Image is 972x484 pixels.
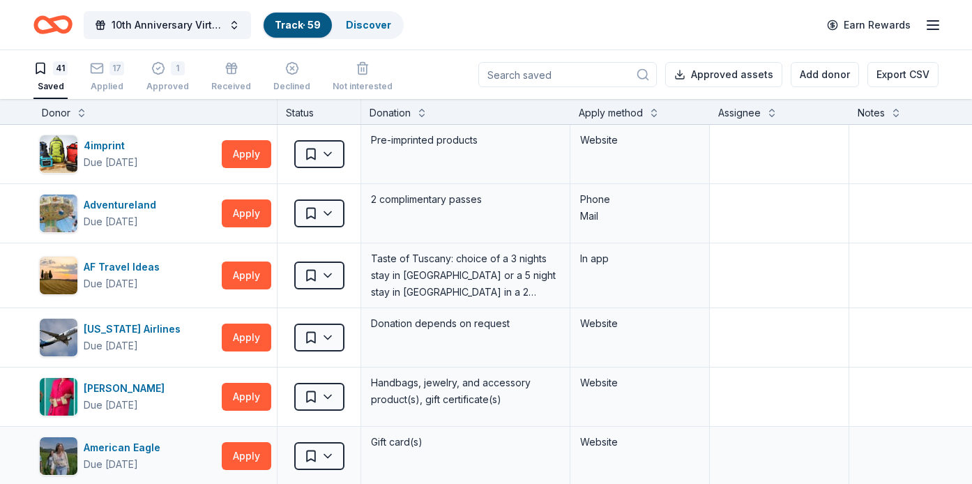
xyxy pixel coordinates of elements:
div: Gift card(s) [370,432,561,452]
img: Image for Adventureland [40,195,77,232]
div: Applied [90,81,124,92]
a: Discover [346,19,391,31]
div: Saved [33,81,68,92]
div: [US_STATE] Airlines [84,321,186,338]
div: Donation depends on request [370,314,561,333]
div: Website [580,132,699,149]
button: Image for AdventurelandAdventurelandDue [DATE] [39,194,216,233]
div: Phone [580,191,699,208]
div: Not interested [333,81,393,92]
button: Apply [222,324,271,351]
button: Apply [222,442,271,470]
button: Add donor [791,62,859,87]
div: 2 complimentary passes [370,190,561,209]
input: Search saved [478,62,657,87]
button: Approved assets [665,62,782,87]
div: Due [DATE] [84,338,138,354]
img: Image for 4imprint [40,135,77,173]
a: Home [33,8,73,41]
div: In app [580,250,699,267]
button: 1Approved [146,56,189,99]
button: Apply [222,383,271,411]
button: Apply [222,199,271,227]
img: Image for AF Travel Ideas [40,257,77,294]
div: Notes [858,105,885,121]
div: 4imprint [84,137,138,154]
div: Due [DATE] [84,154,138,171]
button: Image for AF Travel IdeasAF Travel IdeasDue [DATE] [39,256,216,295]
div: Donor [42,105,70,121]
div: 41 [53,61,68,75]
div: Mail [580,208,699,225]
button: Declined [273,56,310,99]
img: Image for Alexis Drake [40,378,77,416]
div: Website [580,375,699,391]
div: Pre-imprinted products [370,130,561,150]
div: Due [DATE] [84,275,138,292]
img: Image for Alaska Airlines [40,319,77,356]
button: Image for Alaska Airlines[US_STATE] AirlinesDue [DATE] [39,318,216,357]
button: Image for American EagleAmerican EagleDue [DATE] [39,437,216,476]
div: AF Travel Ideas [84,259,165,275]
button: Not interested [333,56,393,99]
button: 17Applied [90,56,124,99]
button: 10th Anniversary Virtual Gala [84,11,251,39]
span: 10th Anniversary Virtual Gala [112,17,223,33]
button: 41Saved [33,56,68,99]
div: [PERSON_NAME] [84,380,170,397]
div: 1 [171,61,185,75]
button: Export CSV [867,62,939,87]
div: Apply method [579,105,643,121]
div: Approved [146,81,189,92]
button: Apply [222,140,271,168]
div: 17 [109,61,124,75]
img: Image for American Eagle [40,437,77,475]
div: Adventureland [84,197,162,213]
div: Taste of Tuscany: choice of a 3 nights stay in [GEOGRAPHIC_DATA] or a 5 night stay in [GEOGRAPHIC... [370,249,561,302]
div: Assignee [718,105,761,121]
div: Handbags, jewelry, and accessory product(s), gift certificate(s) [370,373,561,409]
div: Declined [273,81,310,92]
div: Website [580,315,699,332]
button: Apply [222,262,271,289]
div: Due [DATE] [84,456,138,473]
div: Status [278,99,361,124]
div: Donation [370,105,411,121]
button: Received [211,56,251,99]
a: Track· 59 [275,19,321,31]
button: Image for 4imprint4imprintDue [DATE] [39,135,216,174]
div: Due [DATE] [84,397,138,414]
button: Image for Alexis Drake[PERSON_NAME]Due [DATE] [39,377,216,416]
a: Earn Rewards [819,13,919,38]
div: Due [DATE] [84,213,138,230]
div: Received [211,81,251,92]
button: Track· 59Discover [262,11,404,39]
div: Website [580,434,699,451]
div: American Eagle [84,439,166,456]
